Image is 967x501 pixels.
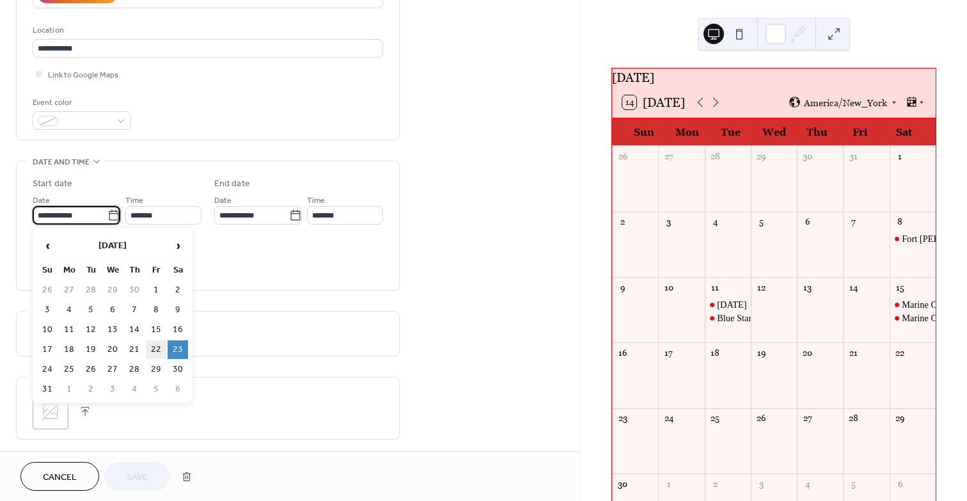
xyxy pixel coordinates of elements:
[168,281,188,299] td: 2
[102,301,123,319] td: 6
[81,380,101,399] td: 2
[755,478,767,489] div: 3
[59,232,166,260] th: [DATE]
[666,118,709,146] div: Mon
[709,216,721,228] div: 4
[709,347,721,359] div: 18
[168,261,188,280] th: Sa
[617,347,628,359] div: 16
[214,177,250,191] div: End date
[146,360,166,379] td: 29
[124,301,145,319] td: 7
[801,478,813,489] div: 4
[894,282,906,293] div: 15
[81,321,101,339] td: 12
[37,281,58,299] td: 26
[617,478,628,489] div: 30
[617,150,628,162] div: 26
[146,380,166,399] td: 5
[146,301,166,319] td: 8
[102,281,123,299] td: 29
[81,360,101,379] td: 26
[755,282,767,293] div: 12
[882,118,925,146] div: Sat
[59,281,79,299] td: 27
[124,360,145,379] td: 28
[890,232,936,245] div: Fort Wayne Veterans Day Parade
[709,150,721,162] div: 28
[214,194,232,207] span: Date
[717,298,746,311] div: [DATE]
[146,321,166,339] td: 15
[59,340,79,359] td: 18
[663,150,675,162] div: 27
[709,478,721,489] div: 2
[33,155,90,169] span: Date and time
[81,281,101,299] td: 28
[848,282,860,293] div: 14
[81,301,101,319] td: 5
[37,340,58,359] td: 17
[102,261,123,280] th: We
[33,96,129,109] div: Event color
[146,340,166,359] td: 22
[663,478,675,489] div: 1
[894,150,906,162] div: 1
[618,92,689,113] button: 14[DATE]
[43,471,77,484] span: Cancel
[617,216,628,228] div: 2
[848,150,860,162] div: 31
[755,150,767,162] div: 29
[33,24,381,37] div: Location
[59,360,79,379] td: 25
[125,194,143,207] span: Time
[168,340,188,359] td: 23
[801,216,813,228] div: 6
[894,216,906,228] div: 8
[59,321,79,339] td: 11
[37,360,58,379] td: 24
[622,118,666,146] div: Sun
[81,340,101,359] td: 19
[663,216,675,228] div: 3
[709,282,721,293] div: 11
[801,347,813,359] div: 20
[848,216,860,228] div: 7
[663,282,675,293] div: 10
[33,177,72,191] div: Start date
[848,347,860,359] div: 21
[612,68,936,87] div: [DATE]
[705,312,751,324] div: Blue Star Moms Meeting
[890,312,936,324] div: Marine Corp League Pancake Breakfast
[20,462,99,491] button: Cancel
[168,321,188,339] td: 16
[752,118,796,146] div: Wed
[48,68,118,82] span: Link to Google Maps
[894,347,906,359] div: 22
[663,347,675,359] div: 17
[124,340,145,359] td: 21
[848,478,860,489] div: 5
[709,118,753,146] div: Tue
[168,233,187,258] span: ›
[894,413,906,424] div: 29
[890,298,936,311] div: Marine Corp League Pancake Breakfast
[796,118,839,146] div: Thu
[717,312,810,324] div: Blue Star Moms Meeting
[307,194,325,207] span: Time
[755,347,767,359] div: 19
[804,98,887,107] span: America/New_York
[801,282,813,293] div: 13
[124,261,145,280] th: Th
[709,413,721,424] div: 25
[33,194,50,207] span: Date
[102,321,123,339] td: 13
[168,360,188,379] td: 30
[102,380,123,399] td: 3
[755,413,767,424] div: 26
[801,413,813,424] div: 27
[59,261,79,280] th: Mo
[37,301,58,319] td: 3
[37,380,58,399] td: 31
